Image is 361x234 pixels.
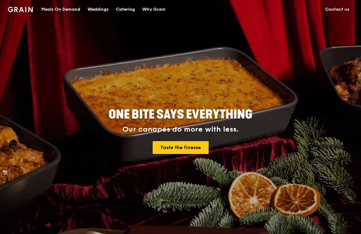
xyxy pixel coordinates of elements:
[109,107,252,122] span: ONE BITE SAYS EVERYTHING
[84,0,112,19] a: Weddings
[322,0,353,19] a: Contact us
[87,0,109,19] div: Weddings
[112,0,139,19] a: Catering
[116,0,135,19] div: Catering
[142,0,166,19] div: Why Grain
[8,7,33,12] img: Grain
[139,0,169,19] a: Why Grain
[153,141,209,154] a: Taste the finesse
[70,125,291,134] div: Our canapés do more with less.
[41,0,80,19] div: Meals On Demand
